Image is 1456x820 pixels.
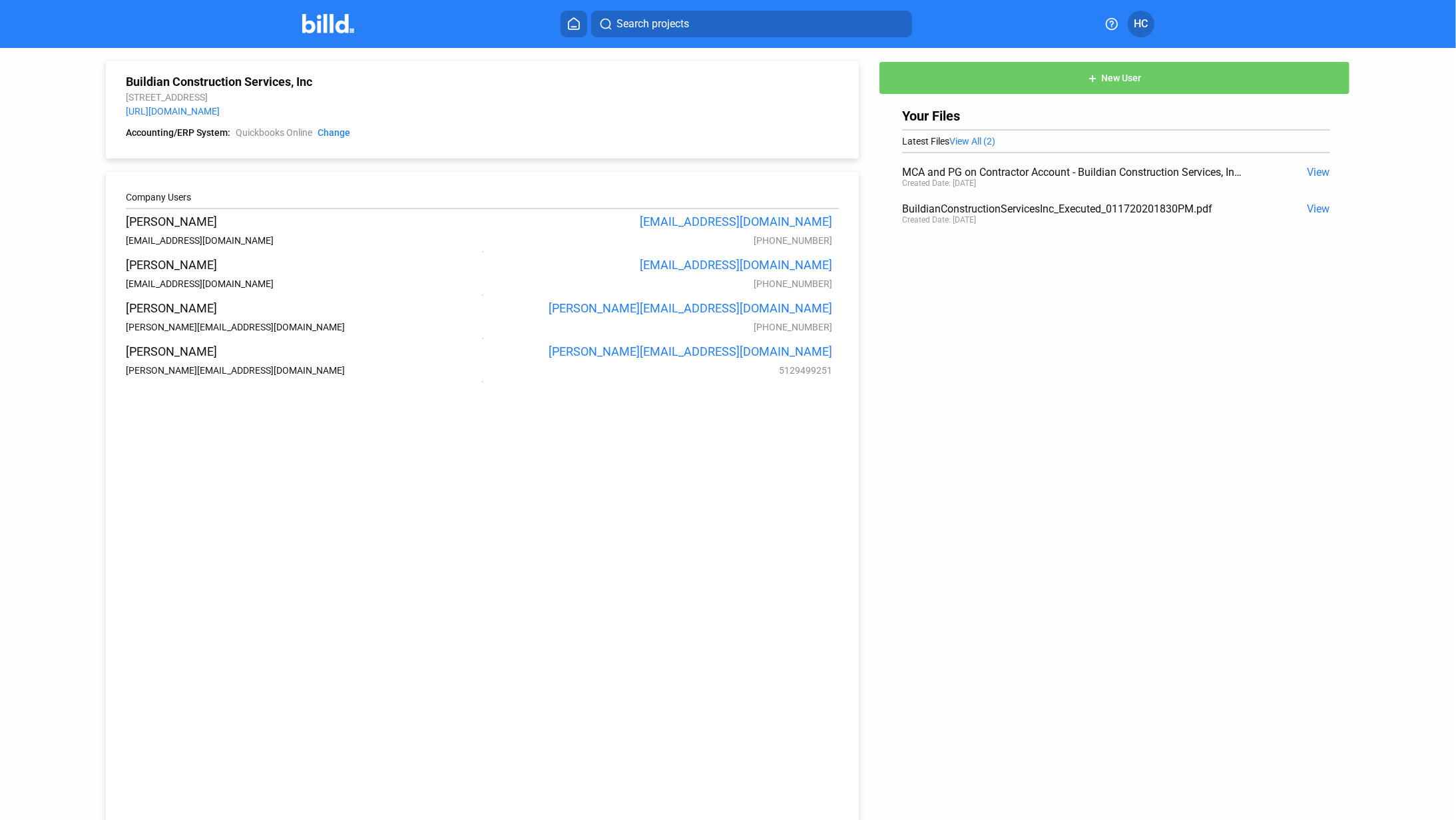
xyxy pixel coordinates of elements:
[902,179,976,188] div: Created Date: [DATE]
[126,322,479,332] div: [PERSON_NAME][EMAIL_ADDRESS][DOMAIN_NAME]
[126,106,220,117] a: [URL][DOMAIN_NAME]
[902,108,1330,124] div: Your Files
[126,365,479,376] div: [PERSON_NAME][EMAIL_ADDRESS][DOMAIN_NAME]
[949,136,995,147] span: View All (2)
[1134,16,1148,32] span: HC
[902,136,1330,147] div: Latest Files
[479,322,832,332] div: [PHONE_NUMBER]
[479,214,832,228] div: [EMAIL_ADDRESS][DOMAIN_NAME]
[126,127,230,140] span: Accounting/ERP System:
[479,344,832,358] div: [PERSON_NAME][EMAIL_ADDRESS][DOMAIN_NAME]
[616,16,689,32] span: Search projects
[126,92,839,103] div: [STREET_ADDRESS]
[479,365,832,376] div: 5129499251
[902,166,1244,179] div: MCA and PG on Contractor Account - Buildian Construction Services, Inc.pdf
[902,203,1244,215] div: BuildianConstructionServicesInc_Executed_011720201830PM.pdf
[126,278,479,289] div: [EMAIL_ADDRESS][DOMAIN_NAME]
[302,14,355,33] img: Billd Company Logo
[126,192,839,203] div: Company Users
[1308,203,1330,215] span: View
[479,278,832,289] div: [PHONE_NUMBER]
[126,344,479,358] div: [PERSON_NAME]
[126,75,839,89] div: Buildian Construction Services, Inc
[126,235,479,246] div: [EMAIL_ADDRESS][DOMAIN_NAME]
[126,301,479,315] div: [PERSON_NAME]
[479,258,832,272] div: [EMAIL_ADDRESS][DOMAIN_NAME]
[879,61,1349,95] button: New User
[1102,73,1142,84] span: New User
[591,11,912,37] button: Search projects
[318,127,350,140] a: Change
[126,214,479,228] div: [PERSON_NAME]
[236,127,312,140] span: Quickbooks Online
[1308,166,1330,179] span: View
[479,301,832,315] div: [PERSON_NAME][EMAIL_ADDRESS][DOMAIN_NAME]
[1128,11,1154,37] button: HC
[126,258,479,272] div: [PERSON_NAME]
[479,235,832,246] div: [PHONE_NUMBER]
[1088,73,1098,84] mat-icon: add
[902,215,976,224] div: Created Date: [DATE]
